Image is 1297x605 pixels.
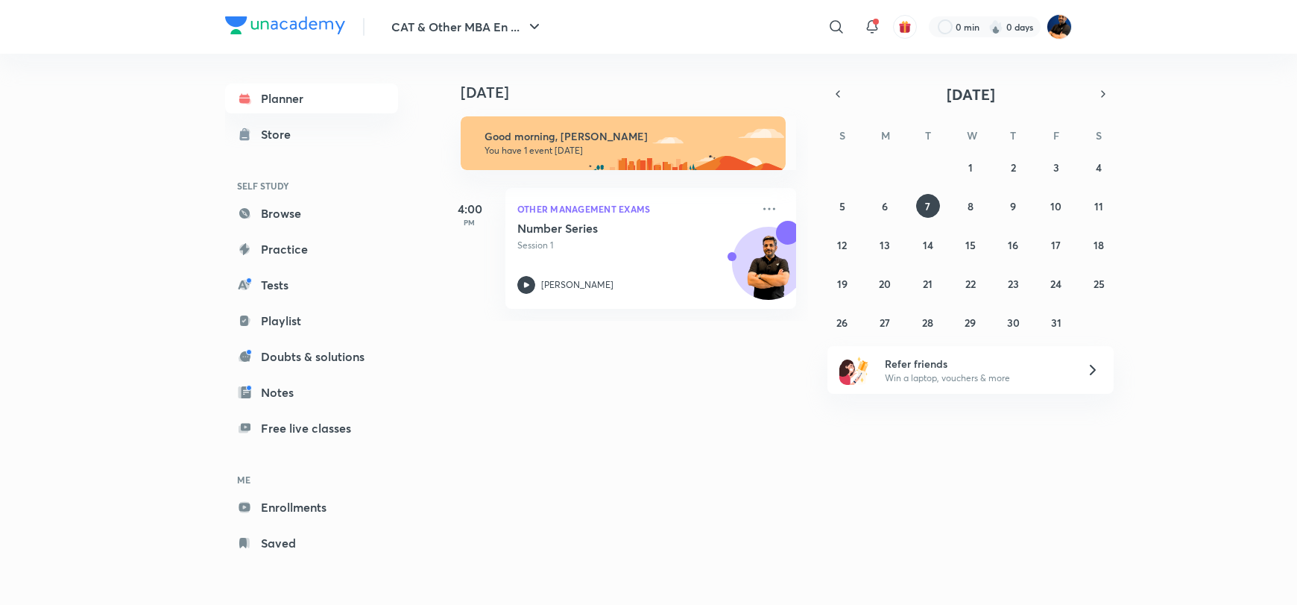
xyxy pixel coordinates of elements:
[225,234,398,264] a: Practice
[916,272,940,295] button: October 21, 2025
[461,84,811,101] h4: [DATE]
[879,277,891,291] abbr: October 20, 2025
[517,239,751,252] p: Session 1
[968,199,973,213] abbr: October 8, 2025
[837,277,848,291] abbr: October 19, 2025
[225,492,398,522] a: Enrollments
[1011,160,1016,175] abbr: October 2, 2025
[873,194,897,218] button: October 6, 2025
[873,233,897,257] button: October 13, 2025
[830,272,854,295] button: October 19, 2025
[881,128,890,142] abbr: Monday
[830,194,854,218] button: October 5, 2025
[733,235,804,307] img: Avatar
[925,199,930,213] abbr: October 7, 2025
[225,84,398,113] a: Planner
[959,272,982,295] button: October 22, 2025
[959,194,982,218] button: October 8, 2025
[893,15,917,39] button: avatar
[923,277,932,291] abbr: October 21, 2025
[885,372,1068,385] p: Win a laptop, vouchers & more
[1087,155,1111,179] button: October 4, 2025
[1044,155,1068,179] button: October 3, 2025
[1044,272,1068,295] button: October 24, 2025
[837,238,847,252] abbr: October 12, 2025
[1051,316,1061,330] abbr: October 31, 2025
[485,145,772,157] p: You have 1 event [DATE]
[839,355,869,385] img: referral
[1164,547,1281,589] iframe: Help widget launcher
[225,119,398,149] a: Store
[1094,277,1105,291] abbr: October 25, 2025
[261,125,300,143] div: Store
[916,194,940,218] button: October 7, 2025
[1094,238,1104,252] abbr: October 18, 2025
[225,173,398,198] h6: SELF STUDY
[225,342,398,372] a: Doubts & solutions
[959,233,982,257] button: October 15, 2025
[1001,310,1025,334] button: October 30, 2025
[916,310,940,334] button: October 28, 2025
[1001,194,1025,218] button: October 9, 2025
[885,356,1068,372] h6: Refer friends
[1010,128,1016,142] abbr: Thursday
[1008,238,1018,252] abbr: October 16, 2025
[959,310,982,334] button: October 29, 2025
[1096,160,1102,175] abbr: October 4, 2025
[225,306,398,336] a: Playlist
[839,199,845,213] abbr: October 5, 2025
[1087,194,1111,218] button: October 11, 2025
[965,238,976,252] abbr: October 15, 2025
[916,233,940,257] button: October 14, 2025
[225,16,345,34] img: Company Logo
[1053,128,1059,142] abbr: Friday
[225,467,398,492] h6: ME
[1051,238,1061,252] abbr: October 17, 2025
[1047,14,1072,40] img: Saral Nashier
[1001,233,1025,257] button: October 16, 2025
[959,155,982,179] button: October 1, 2025
[517,200,751,218] p: Other Management Exams
[848,84,1093,104] button: [DATE]
[830,233,854,257] button: October 12, 2025
[1044,233,1068,257] button: October 17, 2025
[517,221,703,236] h5: Number Series
[880,238,890,252] abbr: October 13, 2025
[1008,277,1019,291] abbr: October 23, 2025
[1050,277,1061,291] abbr: October 24, 2025
[873,272,897,295] button: October 20, 2025
[1087,233,1111,257] button: October 18, 2025
[440,200,499,218] h5: 4:00
[839,128,845,142] abbr: Sunday
[873,310,897,334] button: October 27, 2025
[1010,199,1016,213] abbr: October 9, 2025
[922,316,933,330] abbr: October 28, 2025
[923,238,933,252] abbr: October 14, 2025
[880,316,890,330] abbr: October 27, 2025
[967,128,977,142] abbr: Wednesday
[225,377,398,407] a: Notes
[925,128,931,142] abbr: Tuesday
[1001,272,1025,295] button: October 23, 2025
[968,160,973,175] abbr: October 1, 2025
[225,528,398,558] a: Saved
[225,270,398,300] a: Tests
[225,16,345,38] a: Company Logo
[225,413,398,443] a: Free live classes
[1007,316,1020,330] abbr: October 30, 2025
[882,199,888,213] abbr: October 6, 2025
[947,84,995,104] span: [DATE]
[485,130,772,143] h6: Good morning, [PERSON_NAME]
[1001,155,1025,179] button: October 2, 2025
[836,316,848,330] abbr: October 26, 2025
[440,218,499,227] p: PM
[965,316,976,330] abbr: October 29, 2025
[1087,272,1111,295] button: October 25, 2025
[988,19,1003,34] img: streak
[898,20,912,34] img: avatar
[1050,199,1061,213] abbr: October 10, 2025
[382,12,552,42] button: CAT & Other MBA En ...
[830,310,854,334] button: October 26, 2025
[541,278,613,292] p: [PERSON_NAME]
[1053,160,1059,175] abbr: October 3, 2025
